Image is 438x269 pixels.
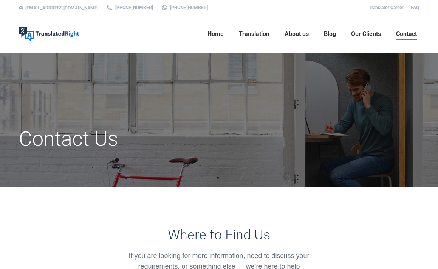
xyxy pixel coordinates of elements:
[369,5,403,10] a: Translator Career
[122,227,316,243] h3: Where to Find Us
[351,30,381,38] span: Our Clients
[205,22,226,46] a: Home
[237,22,272,46] a: Translation
[25,5,98,11] a: [EMAIL_ADDRESS][DOMAIN_NAME]
[324,30,336,38] span: Blog
[282,22,311,46] a: About us
[19,127,282,152] h1: Contact Us
[207,30,224,38] span: Home
[239,30,269,38] span: Translation
[106,4,153,11] a: [PHONE_NUMBER]
[394,22,419,46] a: Contact
[349,22,383,46] a: Our Clients
[322,22,338,46] a: Blog
[19,27,79,42] img: Translated Right
[396,30,417,38] span: Contact
[285,30,309,38] span: About us
[411,5,419,10] a: FAQ
[161,4,208,11] a: [PHONE_NUMBER]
